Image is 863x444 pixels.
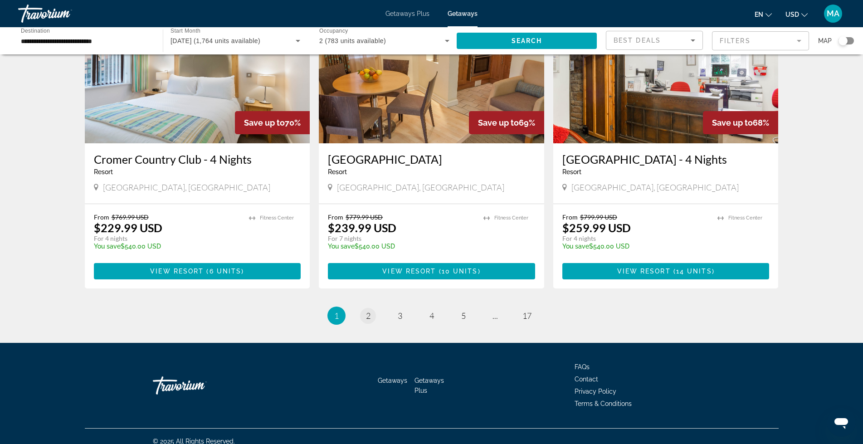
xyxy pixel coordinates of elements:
[94,152,301,166] a: Cromer Country Club - 4 Nights
[461,311,466,321] span: 5
[448,10,478,17] a: Getaways
[755,11,763,18] span: en
[785,11,799,18] span: USD
[442,268,478,275] span: 10 units
[562,243,589,250] span: You save
[562,243,709,250] p: $540.00 USD
[346,213,383,221] span: $779.99 USD
[328,243,474,250] p: $540.00 USD
[575,388,616,395] a: Privacy Policy
[575,363,590,371] a: FAQs
[204,268,244,275] span: ( )
[94,243,240,250] p: $540.00 USD
[703,111,778,134] div: 68%
[260,215,294,221] span: Fitness Center
[328,213,343,221] span: From
[319,37,386,44] span: 2 (783 units available)
[469,111,544,134] div: 69%
[571,182,739,192] span: [GEOGRAPHIC_DATA], [GEOGRAPHIC_DATA]
[575,400,632,407] a: Terms & Conditions
[614,35,695,46] mat-select: Sort by
[171,37,260,44] span: [DATE] (1,764 units available)
[94,263,301,279] button: View Resort(6 units)
[436,268,480,275] span: ( )
[821,4,845,23] button: User Menu
[562,168,581,176] span: Resort
[337,182,504,192] span: [GEOGRAPHIC_DATA], [GEOGRAPHIC_DATA]
[112,213,149,221] span: $769.99 USD
[614,37,661,44] span: Best Deals
[728,215,762,221] span: Fitness Center
[328,263,535,279] button: View Resort(10 units)
[328,243,355,250] span: You save
[580,213,617,221] span: $799.99 USD
[153,372,244,399] a: Travorium
[244,118,285,127] span: Save up to
[378,377,407,384] a: Getaways
[382,268,436,275] span: View Resort
[171,28,200,34] span: Start Month
[512,37,542,44] span: Search
[785,8,808,21] button: Change currency
[457,33,597,49] button: Search
[827,408,856,437] iframe: Кнопка запуска окна обмена сообщениями
[210,268,242,275] span: 6 units
[94,234,240,243] p: For 4 nights
[94,221,162,234] p: $229.99 USD
[94,243,121,250] span: You save
[562,213,578,221] span: From
[94,213,109,221] span: From
[414,377,444,394] a: Getaways Plus
[712,31,809,51] button: Filter
[366,311,371,321] span: 2
[562,263,770,279] button: View Resort(14 units)
[21,28,50,34] span: Destination
[478,118,519,127] span: Save up to
[562,221,631,234] p: $259.99 USD
[398,311,402,321] span: 3
[328,168,347,176] span: Resort
[671,268,715,275] span: ( )
[235,111,310,134] div: 70%
[328,234,474,243] p: For 7 nights
[575,376,598,383] a: Contact
[562,152,770,166] a: [GEOGRAPHIC_DATA] - 4 Nights
[562,234,709,243] p: For 4 nights
[385,10,429,17] a: Getaways Plus
[334,311,339,321] span: 1
[18,2,109,25] a: Travorium
[494,215,528,221] span: Fitness Center
[150,268,204,275] span: View Resort
[94,168,113,176] span: Resort
[319,28,348,34] span: Occupancy
[429,311,434,321] span: 4
[85,307,779,325] nav: Pagination
[103,182,270,192] span: [GEOGRAPHIC_DATA], [GEOGRAPHIC_DATA]
[676,268,712,275] span: 14 units
[328,152,535,166] a: [GEOGRAPHIC_DATA]
[712,118,753,127] span: Save up to
[755,8,772,21] button: Change language
[827,9,839,18] span: MA
[617,268,671,275] span: View Resort
[328,221,396,234] p: $239.99 USD
[522,311,531,321] span: 17
[492,311,498,321] span: ...
[818,34,832,47] span: Map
